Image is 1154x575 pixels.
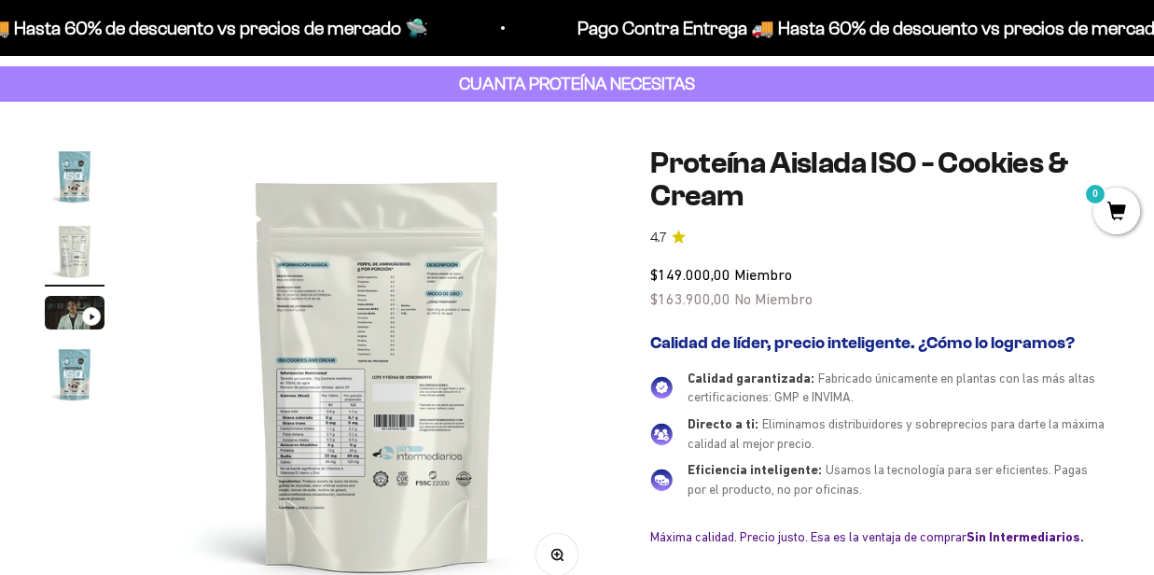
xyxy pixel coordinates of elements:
button: Ir al artículo 1 [45,147,104,212]
span: Calidad garantizada: [688,371,814,386]
img: Proteína Aislada ISO - Cookies & Cream [45,344,104,404]
img: Proteína Aislada ISO - Cookies & Cream [45,221,104,281]
span: 4.7 [650,228,666,248]
img: Calidad garantizada [650,376,673,399]
span: No Miembro [734,290,813,307]
span: Miembro [734,266,792,283]
mark: 0 [1084,183,1106,205]
img: Directo a ti [650,423,673,445]
img: Eficiencia inteligente [650,469,673,491]
span: Directo a ti: [688,416,758,431]
strong: CUANTA PROTEÍNA NECESITAS [459,74,695,93]
h1: Proteína Aislada ISO - Cookies & Cream [650,147,1109,212]
button: Ir al artículo 4 [45,344,104,410]
h2: Calidad de líder, precio inteligente. ¿Cómo lo logramos? [650,333,1109,354]
div: Máxima calidad. Precio justo. Esa es la ventaja de comprar [650,528,1109,545]
a: 0 [1093,203,1140,223]
span: $149.000,00 [650,266,730,283]
button: Ir al artículo 2 [45,221,104,287]
span: Usamos la tecnología para ser eficientes. Pagas por el producto, no por oficinas. [688,462,1088,497]
span: $163.900,00 [650,290,730,307]
span: Eliminamos distribuidores y sobreprecios para darte la máxima calidad al mejor precio. [688,416,1105,451]
img: Proteína Aislada ISO - Cookies & Cream [45,147,104,206]
a: 4.74.7 de 5.0 estrellas [650,228,1109,248]
b: Sin Intermediarios. [966,529,1084,544]
span: Fabricado únicamente en plantas con las más altas certificaciones: GMP e INVIMA. [688,371,1095,405]
button: Ir al artículo 3 [45,296,104,335]
span: Eficiencia inteligente: [688,462,822,477]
